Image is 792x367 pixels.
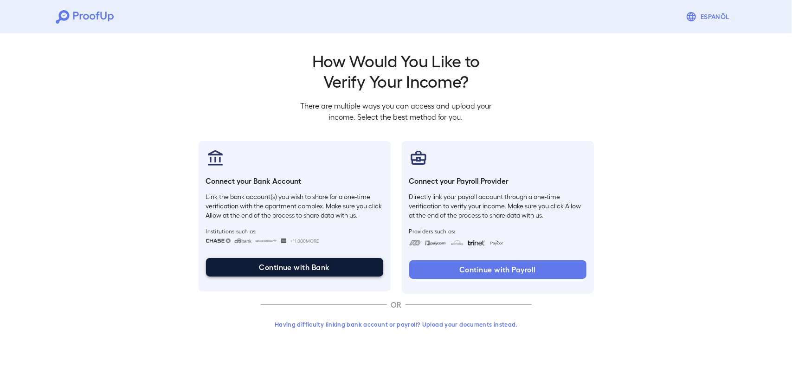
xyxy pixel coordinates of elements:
button: Continue with Payroll [409,260,586,279]
button: Continue with Bank [206,258,383,277]
p: Directly link your payroll account through a one-time verification to verify your income. Make su... [409,192,586,220]
img: workday.svg [451,240,464,245]
button: Espanõl [682,7,736,26]
img: payrollProvider.svg [409,148,428,167]
span: Providers such as: [409,227,586,235]
p: There are multiple ways you can access and upload your income. Select the best method for you. [293,100,499,122]
img: adp.svg [409,240,421,245]
span: Institutions such as: [206,227,383,235]
h6: Connect your Payroll Provider [409,175,586,187]
button: Having difficulty linking bank account or payroll? Upload your documents instead. [261,316,532,333]
span: +11,000 More [290,237,319,245]
h2: How Would You Like to Verify Your Income? [293,50,499,91]
h6: Connect your Bank Account [206,175,383,187]
p: OR [387,299,406,310]
img: wellsfargo.svg [281,238,286,243]
img: bankAccount.svg [206,148,225,167]
img: chase.svg [206,238,231,243]
img: citibank.svg [234,238,252,243]
img: paycom.svg [425,240,447,245]
img: paycon.svg [489,240,504,245]
img: bankOfAmerica.svg [255,238,277,243]
p: Link the bank account(s) you wish to share for a one-time verification with the apartment complex... [206,192,383,220]
img: trinet.svg [468,240,486,245]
